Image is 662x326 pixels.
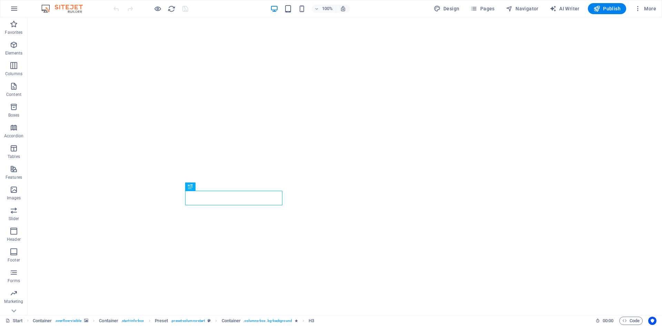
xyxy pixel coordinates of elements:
p: Tables [8,154,20,159]
i: This element is a customizable preset [208,319,211,323]
span: Code [622,317,640,325]
button: Code [619,317,643,325]
span: . overflow-visible [55,317,82,325]
button: Design [431,3,462,14]
p: Images [7,195,21,201]
button: Publish [588,3,626,14]
p: Header [7,237,21,242]
i: Reload page [168,5,175,13]
p: Columns [5,71,22,77]
button: More [632,3,659,14]
i: This element contains a background [84,319,88,323]
h6: Session time [595,317,614,325]
button: Navigator [503,3,541,14]
i: Element contains an animation [295,319,298,323]
div: Design (Ctrl+Alt+Y) [431,3,462,14]
p: Features [6,175,22,180]
p: Accordion [4,133,23,139]
span: . start-info-box [121,317,144,325]
button: 100% [312,4,336,13]
p: Slider [9,216,19,221]
button: AI Writer [547,3,582,14]
p: Forms [8,278,20,284]
span: More [634,5,656,12]
span: AI Writer [550,5,580,12]
i: On resize automatically adjust zoom level to fit chosen device. [340,6,346,12]
span: Click to select. Double-click to edit [33,317,52,325]
p: Footer [8,257,20,263]
span: Design [434,5,460,12]
span: Pages [470,5,494,12]
p: Content [6,92,21,97]
button: Click here to leave preview mode and continue editing [153,4,162,13]
button: Usercentrics [648,317,656,325]
span: . preset-columns-start [171,317,205,325]
img: Editor Logo [40,4,91,13]
span: 00 00 [603,317,613,325]
h6: 100% [322,4,333,13]
span: Click to select. Double-click to edit [222,317,241,325]
span: Click to select. Double-click to edit [155,317,168,325]
p: Marketing [4,299,23,304]
span: Publish [593,5,621,12]
button: reload [167,4,175,13]
span: . columns-box .bg-background [243,317,292,325]
span: Click to select. Double-click to edit [309,317,314,325]
span: : [608,318,609,323]
a: Click to cancel selection. Double-click to open Pages [6,317,23,325]
p: Elements [5,50,23,56]
button: Pages [468,3,497,14]
p: Boxes [8,112,20,118]
span: Navigator [506,5,539,12]
span: Click to select. Double-click to edit [99,317,118,325]
nav: breadcrumb [33,317,314,325]
p: Favorites [5,30,22,35]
